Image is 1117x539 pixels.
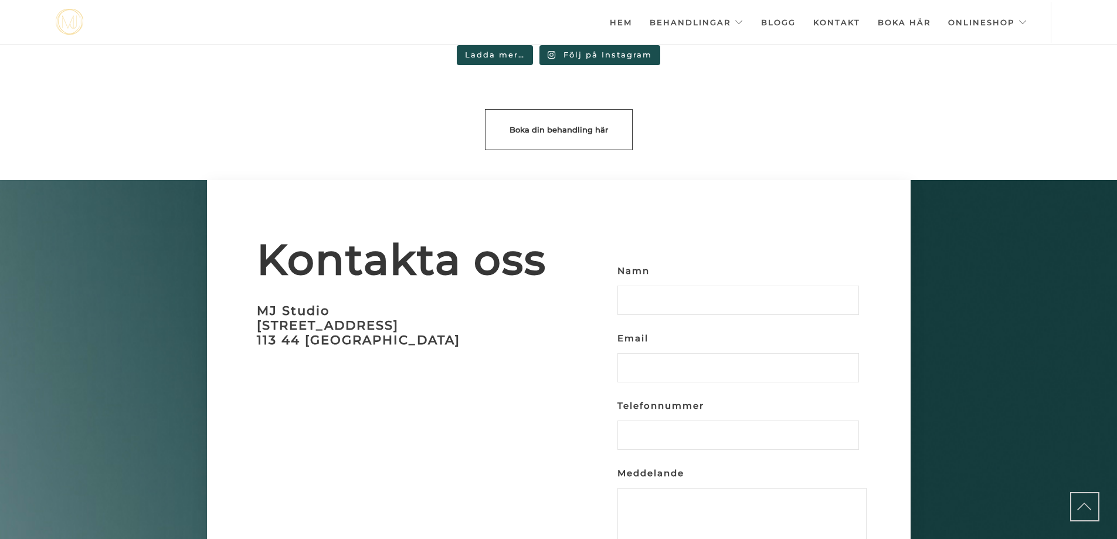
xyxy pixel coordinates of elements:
a: Blogg [761,2,796,43]
a: Kontakt [813,2,860,43]
img: mjstudio [56,9,83,35]
label: Email [617,330,859,394]
a: mjstudio mjstudio mjstudio [56,9,83,35]
a: Instagram Följ på Instagram [539,45,660,65]
span: Ladda mer… [465,50,525,59]
a: Ladda mer… [457,45,533,65]
span: Följ på Instagram [563,50,652,59]
span: Kontakta oss [257,239,559,280]
a: Onlineshop [948,2,1027,43]
a: Boka din behandling här [485,109,633,150]
label: Namn [617,262,859,327]
input: Email [617,353,859,382]
label: Telefonnummer [617,397,859,462]
a: Behandlingar [650,2,743,43]
input: Telefonnummer [617,421,859,450]
h3: MJ Studio [STREET_ADDRESS] 113 44 [GEOGRAPHIC_DATA] [257,303,559,347]
svg: Instagram [548,50,555,59]
input: Namn [617,286,859,315]
span: Boka din behandling här [510,125,608,134]
a: Boka här [878,2,931,43]
a: Hem [610,2,632,43]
